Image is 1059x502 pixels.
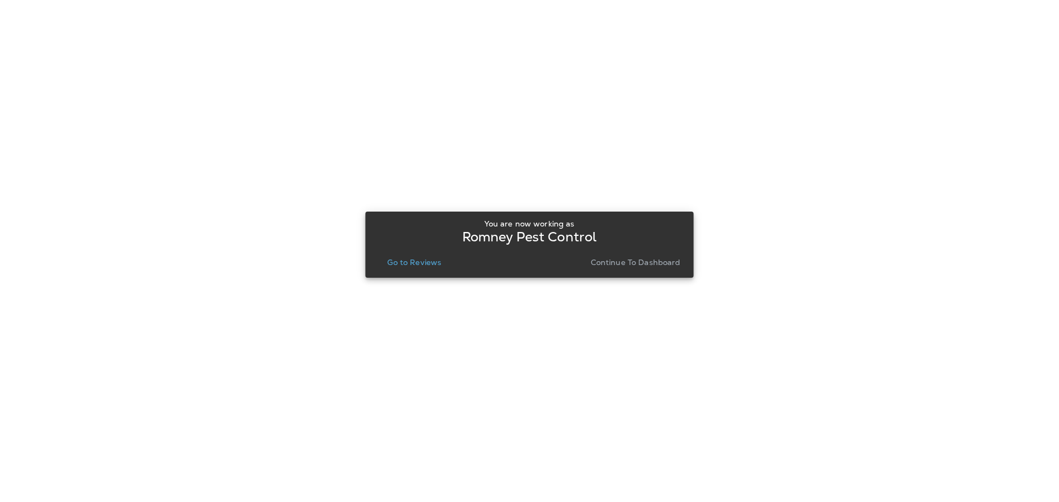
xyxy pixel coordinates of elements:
p: Go to Reviews [387,258,441,267]
p: You are now working as [484,219,574,228]
button: Continue to Dashboard [586,255,685,270]
button: Go to Reviews [383,255,446,270]
p: Continue to Dashboard [591,258,681,267]
p: Romney Pest Control [462,233,597,241]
